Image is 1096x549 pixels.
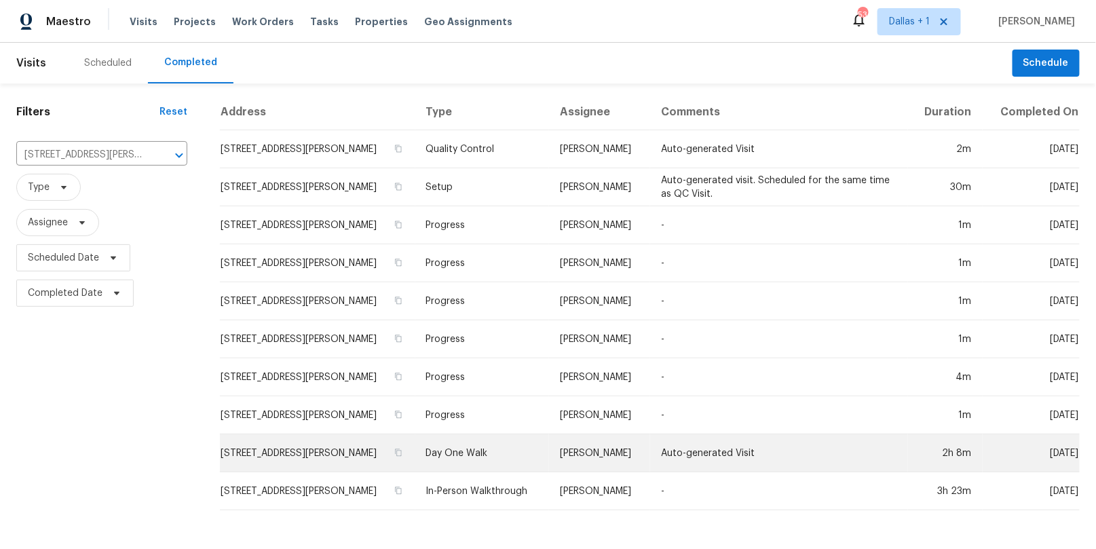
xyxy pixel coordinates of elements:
td: Progress [415,244,550,282]
span: Work Orders [232,15,294,29]
th: Type [415,94,550,130]
td: 1m [908,206,983,244]
button: Copy Address [392,371,404,383]
th: Comments [650,94,908,130]
button: Copy Address [392,181,404,193]
td: [STREET_ADDRESS][PERSON_NAME] [220,130,415,168]
td: [STREET_ADDRESS][PERSON_NAME] [220,472,415,510]
td: [DATE] [983,434,1080,472]
td: - [650,320,908,358]
button: Open [170,146,189,165]
td: - [650,282,908,320]
td: [STREET_ADDRESS][PERSON_NAME] [220,206,415,244]
th: Address [220,94,415,130]
td: [STREET_ADDRESS][PERSON_NAME] [220,434,415,472]
td: 1m [908,244,983,282]
td: [DATE] [983,472,1080,510]
td: [PERSON_NAME] [549,434,650,472]
td: [STREET_ADDRESS][PERSON_NAME] [220,168,415,206]
td: [PERSON_NAME] [549,130,650,168]
td: [PERSON_NAME] [549,472,650,510]
button: Schedule [1013,50,1080,77]
td: Quality Control [415,130,550,168]
span: Assignee [28,216,68,229]
button: Copy Address [392,409,404,421]
span: Completed Date [28,286,102,300]
th: Assignee [549,94,650,130]
td: [PERSON_NAME] [549,206,650,244]
th: Duration [908,94,983,130]
td: Progress [415,282,550,320]
td: [PERSON_NAME] [549,396,650,434]
div: 53 [858,8,867,22]
span: Dallas + 1 [889,15,930,29]
td: [DATE] [983,282,1080,320]
td: [DATE] [983,244,1080,282]
td: [PERSON_NAME] [549,244,650,282]
td: Auto-generated visit. Scheduled for the same time as QC Visit. [650,168,908,206]
td: Progress [415,358,550,396]
button: Copy Address [392,485,404,497]
td: [DATE] [983,396,1080,434]
td: Auto-generated Visit [650,434,908,472]
td: 30m [908,168,983,206]
td: [STREET_ADDRESS][PERSON_NAME] [220,282,415,320]
span: Scheduled Date [28,251,99,265]
span: Maestro [46,15,91,29]
td: - [650,472,908,510]
td: 2h 8m [908,434,983,472]
th: Completed On [983,94,1080,130]
span: [PERSON_NAME] [994,15,1076,29]
td: [PERSON_NAME] [549,168,650,206]
td: [DATE] [983,358,1080,396]
button: Copy Address [392,447,404,459]
td: [STREET_ADDRESS][PERSON_NAME] [220,244,415,282]
td: 4m [908,358,983,396]
td: [DATE] [983,206,1080,244]
span: Schedule [1023,55,1069,72]
td: [STREET_ADDRESS][PERSON_NAME] [220,320,415,358]
td: In-Person Walkthrough [415,472,550,510]
span: Type [28,181,50,194]
td: Setup [415,168,550,206]
td: [DATE] [983,168,1080,206]
td: 1m [908,282,983,320]
td: [PERSON_NAME] [549,282,650,320]
button: Copy Address [392,333,404,345]
td: Auto-generated Visit [650,130,908,168]
span: Properties [355,15,408,29]
td: Progress [415,320,550,358]
td: 1m [908,320,983,358]
button: Copy Address [392,143,404,155]
td: - [650,206,908,244]
input: Search for an address... [16,145,149,166]
td: - [650,244,908,282]
td: 1m [908,396,983,434]
span: Visits [130,15,157,29]
td: 2m [908,130,983,168]
td: - [650,358,908,396]
span: Tasks [310,17,339,26]
h1: Filters [16,105,159,119]
td: Progress [415,206,550,244]
td: [STREET_ADDRESS][PERSON_NAME] [220,396,415,434]
td: [PERSON_NAME] [549,358,650,396]
button: Copy Address [392,295,404,307]
td: [STREET_ADDRESS][PERSON_NAME] [220,358,415,396]
span: Projects [174,15,216,29]
td: - [650,396,908,434]
td: 3h 23m [908,472,983,510]
button: Copy Address [392,219,404,231]
td: [PERSON_NAME] [549,320,650,358]
td: [DATE] [983,130,1080,168]
div: Completed [164,56,217,69]
div: Reset [159,105,187,119]
button: Copy Address [392,257,404,269]
span: Geo Assignments [424,15,512,29]
td: Day One Walk [415,434,550,472]
td: [DATE] [983,320,1080,358]
span: Visits [16,48,46,78]
td: Progress [415,396,550,434]
div: Scheduled [84,56,132,70]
